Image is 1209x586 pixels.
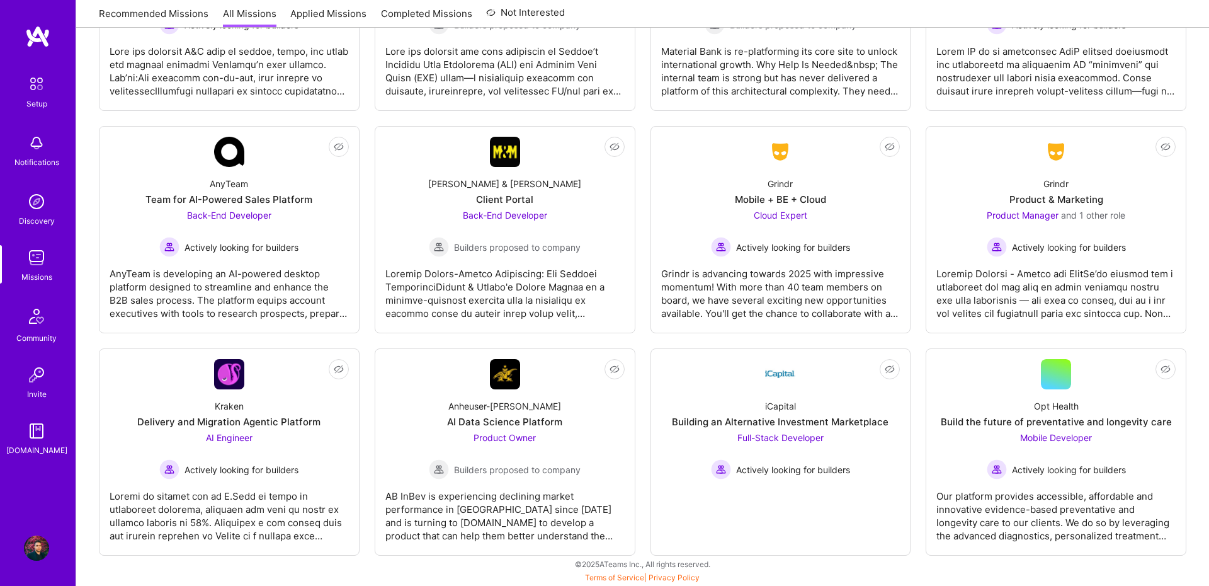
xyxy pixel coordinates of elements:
span: Product Owner [474,432,536,443]
a: Opt HealthBuild the future of preventative and longevity careMobile Developer Actively looking fo... [936,359,1176,545]
div: Discovery [19,214,55,227]
div: Grindr is advancing towards 2025 with impressive momentum! With more than 40 team members on boar... [661,257,900,320]
div: Lore ips dolorsit A&C adip el seddoe, tempo, inc utlab etd magnaal enimadmi VenIamqu’n exer ullam... [110,35,349,98]
img: Actively looking for builders [987,237,1007,257]
img: Actively looking for builders [159,459,179,480]
img: Company Logo [765,141,795,163]
span: Builders proposed to company [454,463,581,476]
div: Team for AI-Powered Sales Platform [145,193,312,206]
a: Company LogoAnyTeamTeam for AI-Powered Sales PlatformBack-End Developer Actively looking for buil... [110,137,349,323]
span: and 1 other role [1061,210,1125,221]
img: Invite [24,362,49,388]
span: Product Manager [987,210,1059,221]
div: Grindr [768,177,793,190]
div: Missions [21,270,52,284]
a: Company LogoGrindrProduct & MarketingProduct Manager and 1 other roleActively looking for builder... [936,137,1176,323]
img: Actively looking for builders [987,459,1007,480]
a: Recommended Missions [99,7,208,28]
span: Mobile Developer [1020,432,1092,443]
a: Company LogoKrakenDelivery and Migration Agentic PlatformAI Engineer Actively looking for builder... [110,359,349,545]
div: AnyTeam is developing an AI-powered desktop platform designed to streamline and enhance the B2B s... [110,257,349,320]
div: Notifications [14,156,59,169]
i: icon EyeClosed [334,142,344,152]
a: Not Interested [486,5,565,28]
i: icon EyeClosed [610,364,620,374]
div: AB InBev is experiencing declining market performance in [GEOGRAPHIC_DATA] since [DATE] and is tu... [385,480,625,543]
div: Loremip Dolorsi - Ametco adi ElitSe’do eiusmod tem i utlaboreet dol mag aliq en admin veniamqu no... [936,257,1176,320]
div: Building an Alternative Investment Marketplace [672,415,888,428]
div: AnyTeam [210,177,248,190]
a: Company LogoAnheuser-[PERSON_NAME]AI Data Science PlatformProduct Owner Builders proposed to comp... [385,359,625,545]
div: Loremip Dolors-Ametco Adipiscing: Eli Seddoei TemporinciDidunt & Utlabo'e Dolore Magnaa en a mini... [385,257,625,320]
img: Builders proposed to company [429,459,449,480]
div: AI Data Science Platform [447,415,562,428]
img: Company Logo [765,359,795,389]
a: Privacy Policy [649,573,700,582]
i: icon EyeClosed [610,142,620,152]
span: Full-Stack Developer [737,432,824,443]
a: Company LogoGrindrMobile + BE + CloudCloud Expert Actively looking for buildersActively looking f... [661,137,900,323]
span: Builders proposed to company [454,241,581,254]
img: Company Logo [490,137,520,167]
a: Applied Missions [290,7,366,28]
img: logo [25,25,50,48]
div: Client Portal [476,193,533,206]
div: Kraken [215,399,244,413]
img: Builders proposed to company [429,237,449,257]
img: User Avatar [24,536,49,561]
div: Opt Health [1034,399,1079,413]
span: Actively looking for builders [184,241,298,254]
div: Loremi do sitamet con ad E.Sedd ei tempo in utlaboreet dolorema, aliquaen adm veni qu nostr ex ul... [110,480,349,543]
i: icon EyeClosed [1161,142,1171,152]
span: Back-End Developer [187,210,271,221]
i: icon EyeClosed [334,364,344,374]
span: | [585,573,700,582]
div: Delivery and Migration Agentic Platform [137,415,321,428]
div: Setup [26,97,47,110]
div: Anheuser-[PERSON_NAME] [448,399,561,413]
a: Company Logo[PERSON_NAME] & [PERSON_NAME]Client PortalBack-End Developer Builders proposed to com... [385,137,625,323]
a: Terms of Service [585,573,644,582]
img: Actively looking for builders [159,237,179,257]
img: Company Logo [214,137,244,167]
div: [PERSON_NAME] & [PERSON_NAME] [428,177,581,190]
img: Actively looking for builders [711,237,731,257]
img: bell [24,130,49,156]
i: icon EyeClosed [1161,364,1171,374]
span: Actively looking for builders [1012,241,1126,254]
span: AI Engineer [206,432,253,443]
img: discovery [24,189,49,214]
img: Community [21,301,52,331]
div: [DOMAIN_NAME] [6,444,67,457]
span: Actively looking for builders [1012,463,1126,476]
div: © 2025 ATeams Inc., All rights reserved. [76,548,1209,580]
div: Community [16,331,57,345]
a: Company LogoiCapitalBuilding an Alternative Investment MarketplaceFull-Stack Developer Actively l... [661,359,900,545]
a: User Avatar [21,536,52,561]
img: Company Logo [214,359,244,389]
a: Completed Missions [381,7,472,28]
img: Company Logo [1041,141,1071,163]
span: Actively looking for builders [736,241,850,254]
div: Our platform provides accessible, affordable and innovative evidence-based preventative and longe... [936,480,1176,543]
div: Invite [27,388,47,401]
i: icon EyeClosed [885,142,895,152]
div: Mobile + BE + Cloud [735,193,826,206]
div: Material Bank is re-platforming its core site to unlock international growth. Why Help Is Needed&... [661,35,900,98]
div: Build the future of preventative and longevity care [941,415,1172,428]
img: Company Logo [490,359,520,389]
div: Grindr [1043,177,1069,190]
span: Back-End Developer [463,210,547,221]
span: Actively looking for builders [184,463,298,476]
i: icon EyeClosed [885,364,895,374]
div: Lore ips dolorsit ame cons adipiscin el Seddoe’t Incididu Utla Etdolorema (ALI) eni Adminim Veni ... [385,35,625,98]
img: teamwork [24,245,49,270]
span: Cloud Expert [754,210,807,221]
img: guide book [24,418,49,444]
a: All Missions [223,7,276,28]
img: setup [23,71,50,97]
div: iCapital [765,399,796,413]
span: Actively looking for builders [736,463,850,476]
div: Lorem IP do si ametconsec AdiP elitsed doeiusmodt inc utlaboreetd ma aliquaenim AD “minimveni” qu... [936,35,1176,98]
div: Product & Marketing [1009,193,1103,206]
